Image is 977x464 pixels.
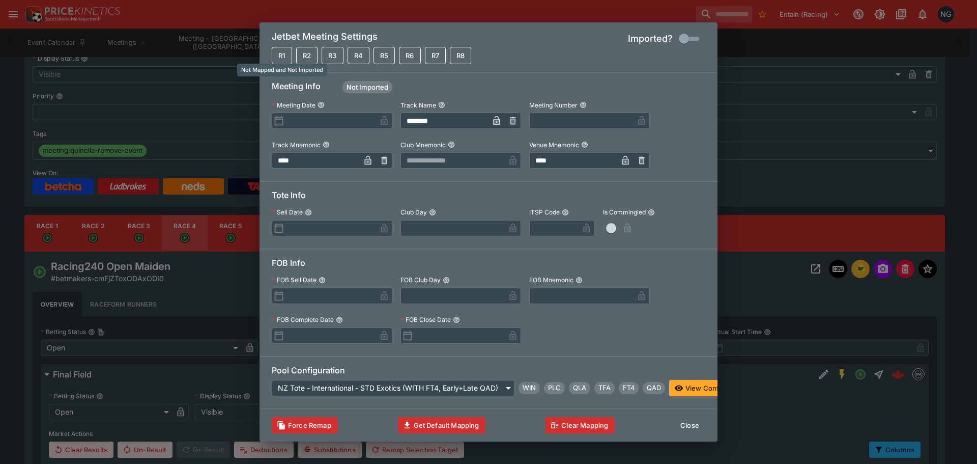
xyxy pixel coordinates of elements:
button: View Config [669,380,731,396]
button: FOB Close Date [453,316,460,323]
p: Club Mnemonic [400,141,446,149]
h6: Pool Configuration [272,365,705,380]
p: Track Mnemonic [272,141,321,149]
button: ITSP Code [562,209,569,216]
div: Trifecta [594,382,615,394]
div: Tote Pool Quaddie [643,382,665,394]
button: Not Mapped and Not Imported [425,47,446,64]
p: Venue Mnemonic [529,141,579,149]
span: Not Imported [342,83,392,93]
button: Not Mapped and Not Imported [450,47,471,64]
p: Meeting Date [272,101,315,110]
button: Not Mapped and Not Imported [322,47,343,64]
button: Meeting Number [580,101,587,108]
h6: FOB Info [272,258,705,272]
div: Not Mapped and Not Imported [237,64,327,76]
button: Clear Mapping [545,417,614,433]
button: Track Mnemonic [323,141,330,148]
h6: Meeting Info [272,81,705,97]
button: Not Mapped and Not Imported [399,47,420,64]
span: PLC [544,383,565,393]
button: Close [674,417,705,433]
button: Venue Mnemonic [581,141,588,148]
div: Win [519,382,540,394]
button: Not Mapped and Not Imported [373,47,395,64]
span: TFA [594,383,615,393]
div: Quinella [569,382,590,394]
button: Not Mapped and Not Imported [272,47,292,64]
p: Club Day [400,208,427,216]
h5: Imported? [628,33,673,44]
button: Club Mnemonic [448,141,455,148]
button: FOB Sell Date [319,277,326,284]
span: WIN [519,383,540,393]
p: FOB Club Day [400,276,441,284]
div: Meeting Status [342,81,392,93]
button: Is Commingled [648,209,655,216]
div: First Four [619,382,639,394]
button: Club Day [429,209,436,216]
span: QLA [569,383,590,393]
p: Is Commingled [603,208,646,216]
button: Meeting Date [318,101,325,108]
p: FOB Close Date [400,315,451,324]
p: Track Name [400,101,436,110]
button: Not Mapped and Not Imported [296,47,318,64]
button: Not Mapped and Not Imported [348,47,369,64]
p: FOB Sell Date [272,276,317,284]
h6: Tote Info [272,190,705,205]
p: Sell Date [272,208,303,216]
h5: Jetbet Meeting Settings [272,31,378,47]
p: Meeting Number [529,101,578,110]
button: Get Default Mapping Info [397,417,485,433]
div: NZ Tote - International - STD Exotics (WITH FT4, Early+Late QAD) [272,380,514,396]
button: FOB Club Day [443,277,450,284]
button: Track Name [438,101,445,108]
p: FOB Complete Date [272,315,334,324]
button: Sell Date [305,209,312,216]
button: Clears data required to update with latest templates [272,417,337,433]
p: ITSP Code [529,208,560,216]
button: FOB Mnemonic [576,277,583,284]
div: Place [544,382,565,394]
p: FOB Mnemonic [529,276,573,284]
span: FT4 [619,383,639,393]
span: QAD [643,383,665,393]
button: FOB Complete Date [336,316,343,323]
